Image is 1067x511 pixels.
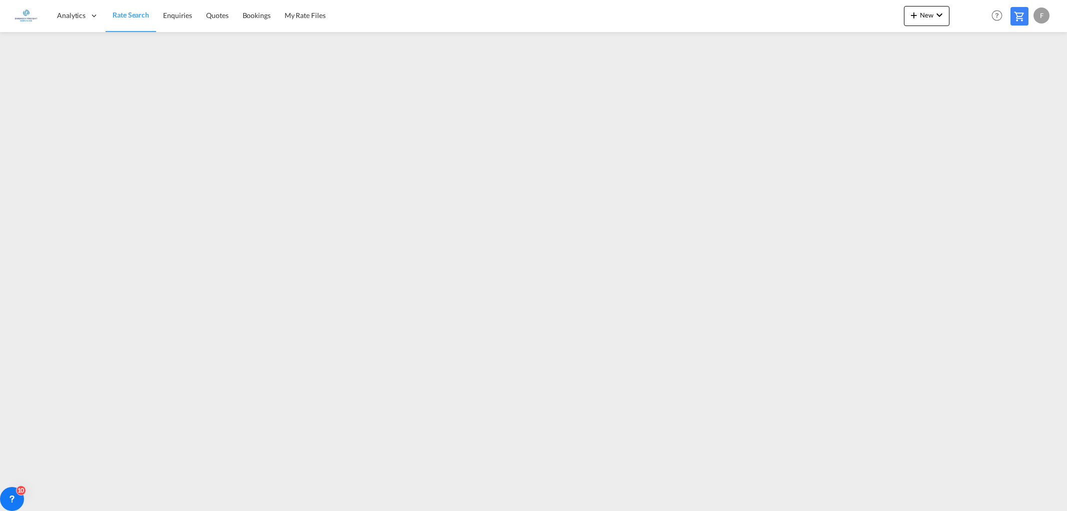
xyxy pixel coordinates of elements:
button: icon-plus 400-fgNewicon-chevron-down [904,6,949,26]
div: Help [988,7,1010,25]
img: e1326340b7c511ef854e8d6a806141ad.jpg [15,5,38,27]
md-icon: icon-plus 400-fg [908,9,920,21]
span: My Rate Files [285,11,326,20]
span: Bookings [243,11,271,20]
span: Help [988,7,1005,24]
span: Rate Search [113,11,149,19]
md-icon: icon-chevron-down [933,9,945,21]
span: New [908,11,945,19]
span: Analytics [57,11,86,21]
span: Quotes [206,11,228,20]
div: F [1033,8,1049,24]
span: Enquiries [163,11,192,20]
